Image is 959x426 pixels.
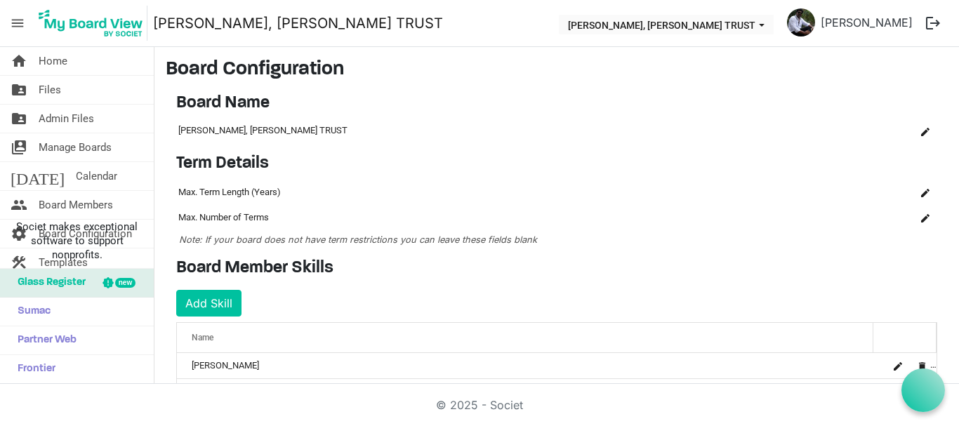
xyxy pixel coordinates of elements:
button: Add Skill [176,290,242,317]
td: column header Name [818,180,874,205]
td: is Command column column header [874,205,937,230]
span: Note: If your board does not have term restrictions you can leave these fields blank [179,234,537,245]
span: menu [4,10,31,36]
button: Edit [915,208,935,227]
img: hSUB5Hwbk44obJUHC4p8SpJiBkby1CPMa6WHdO4unjbwNk2QqmooFCj6Eu6u6-Q6MUaBHHRodFmU3PnQOABFnA_thumb.png [787,8,815,36]
a: [PERSON_NAME] [815,8,918,36]
span: Societ makes exceptional software to support nonprofits. [6,220,147,262]
span: Frontier [11,355,55,383]
td: is Command column column header [873,353,937,378]
button: Edit [915,121,935,140]
td: column header Name [818,205,874,230]
span: folder_shared [11,105,27,133]
div: new [115,278,135,288]
a: My Board View Logo [34,6,153,41]
span: [DATE] [11,162,65,190]
a: [PERSON_NAME], [PERSON_NAME] TRUST [153,9,443,37]
span: Home [39,47,67,75]
td: is Command column column header [888,119,937,142]
span: Board Members [39,191,113,219]
span: Glass Register [11,269,86,297]
span: home [11,47,27,75]
div: 1 of 1 pages (1 item) [844,379,937,409]
button: Edit [888,356,908,375]
img: My Board View Logo [34,6,147,41]
span: Name [192,333,213,342]
span: Calendar [76,162,117,190]
td: is Command column column header [874,180,937,205]
span: Admin Files [39,105,94,133]
h4: Board Name [176,93,937,114]
td: SANTHOSH JOSEPH column header Name [177,353,873,378]
td: THERESA BHAVAN, IMMANUEL CHARITABLE TRUST column header Name [176,119,888,142]
button: THERESA BHAVAN, IMMANUEL CHARITABLE TRUST dropdownbutton [559,15,774,34]
span: Partner Web [11,326,77,354]
button: Edit [915,182,935,202]
span: people [11,191,27,219]
h3: Board Configuration [166,58,948,82]
button: logout [918,8,948,38]
span: folder_shared [11,76,27,104]
span: Manage Boards [39,133,112,161]
td: Max. Number of Terms column header Name [176,205,818,230]
span: switch_account [11,133,27,161]
td: Max. Term Length (Years) column header Name [176,180,818,205]
h4: Term Details [176,154,937,174]
a: © 2025 - Societ [436,398,523,412]
span: Sumac [11,298,51,326]
span: Files [39,76,61,104]
h4: Board Member Skills [176,258,937,279]
button: Delete [913,356,932,375]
